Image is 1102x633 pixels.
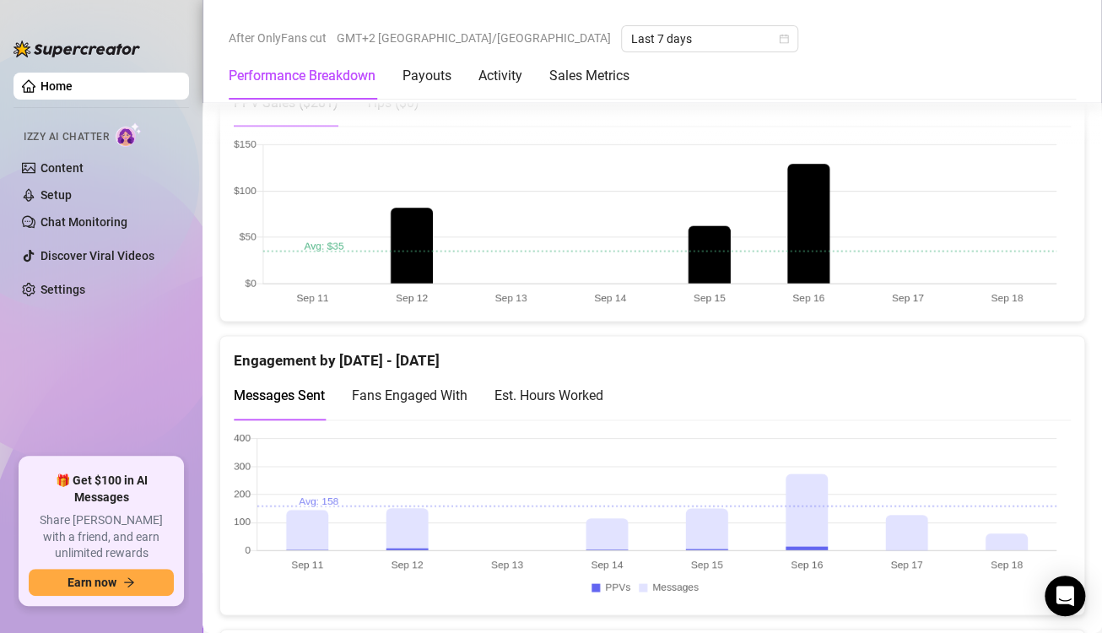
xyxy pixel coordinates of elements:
[68,576,116,589] span: Earn now
[24,129,109,145] span: Izzy AI Chatter
[41,79,73,93] a: Home
[41,161,84,175] a: Content
[229,25,327,51] span: After OnlyFans cut
[123,576,135,588] span: arrow-right
[14,41,140,57] img: logo-BBDzfeDw.svg
[229,66,375,86] div: Performance Breakdown
[116,122,142,147] img: AI Chatter
[337,25,611,51] span: GMT+2 [GEOGRAPHIC_DATA]/[GEOGRAPHIC_DATA]
[41,188,72,202] a: Setup
[352,387,467,403] span: Fans Engaged With
[29,512,174,562] span: Share [PERSON_NAME] with a friend, and earn unlimited rewards
[41,215,127,229] a: Chat Monitoring
[549,66,629,86] div: Sales Metrics
[29,569,174,596] button: Earn nowarrow-right
[402,66,451,86] div: Payouts
[41,283,85,296] a: Settings
[234,336,1071,372] div: Engagement by [DATE] - [DATE]
[478,66,522,86] div: Activity
[1045,576,1085,616] div: Open Intercom Messenger
[41,249,154,262] a: Discover Viral Videos
[29,473,174,506] span: 🎁 Get $100 in AI Messages
[494,385,603,406] div: Est. Hours Worked
[779,34,789,44] span: calendar
[234,387,325,403] span: Messages Sent
[631,26,788,51] span: Last 7 days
